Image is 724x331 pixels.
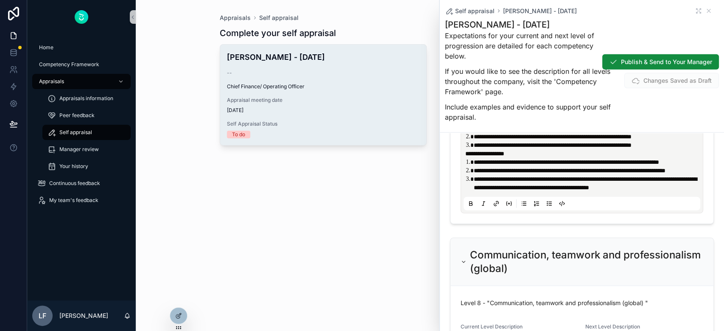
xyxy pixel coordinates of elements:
span: Chief Finance/ Operating Officer [227,83,419,90]
p: Expectations for your current and next level of progression are detailed for each competency below. [445,31,615,61]
span: My team's feedback [49,197,98,204]
span: Continuous feedback [49,180,100,187]
span: Current Level Description [461,323,523,330]
h1: Complete your self appraisal [220,27,336,39]
span: Appraisal meeting date [227,97,419,104]
span: Publish & Send to Your Manager [621,58,712,66]
a: Self appraisal [445,7,495,15]
a: Home [32,40,131,55]
span: Appraisals [39,78,64,85]
a: Appraisals [32,74,131,89]
h1: [PERSON_NAME] - [DATE] [445,19,615,31]
a: [PERSON_NAME] - [DATE]--Chief Finance/ Operating OfficerAppraisal meeting date[DATE]Self Appraisa... [220,44,427,146]
span: Level 8 - "Communication, teamwork and professionalism (global) " [461,299,648,307]
span: Self appraisal [455,7,495,15]
a: [PERSON_NAME] - [DATE] [503,7,577,15]
p: Include examples and evidence to support your self appraisal. [445,102,615,122]
a: Competency Framework [32,57,131,72]
h4: [PERSON_NAME] - [DATE] [227,51,419,63]
a: Self appraisal [259,14,299,22]
span: Self appraisal [59,129,92,136]
span: LF [39,311,46,321]
a: Appraisals information [42,91,131,106]
span: Appraisals information [59,95,113,102]
span: Competency Framework [39,61,99,68]
a: Appraisals [220,14,251,22]
a: Continuous feedback [32,176,131,191]
span: Manager review [59,146,99,153]
span: Peer feedback [59,112,95,119]
div: To do [232,131,245,138]
a: Self appraisal [42,125,131,140]
span: [DATE] [227,107,419,114]
img: App logo [75,10,88,24]
span: Home [39,44,53,51]
p: [PERSON_NAME] [59,311,108,320]
a: My team's feedback [32,193,131,208]
div: scrollable content [27,34,136,219]
span: Self Appraisal Status [227,121,419,127]
a: Peer feedback [42,108,131,123]
span: Next Level Description [585,323,640,330]
button: Publish & Send to Your Manager [602,54,719,70]
a: Your history [42,159,131,174]
span: Your history [59,163,88,170]
h2: Communication, teamwork and professionalism (global) [470,248,703,275]
p: If you would like to see the description for all levels throughout the company, visit the 'Compet... [445,66,615,97]
span: -- [227,70,232,76]
a: Manager review [42,142,131,157]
